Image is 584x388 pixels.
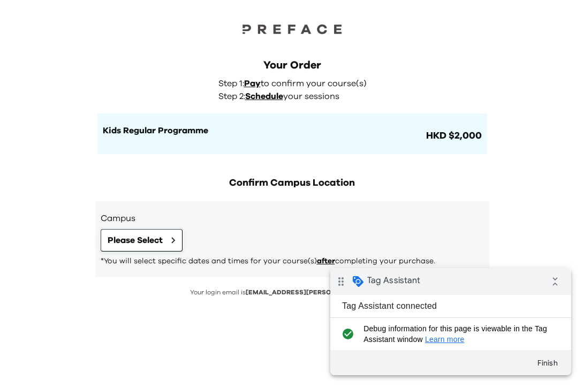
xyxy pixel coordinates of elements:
[103,124,424,137] h1: Kids Regular Programme
[9,55,26,77] i: check_circle
[218,77,373,90] p: Step 1: to confirm your course(s)
[239,21,346,36] img: Preface Logo
[214,3,236,24] i: Collapse debug badge
[95,176,489,191] h2: Confirm Campus Location
[317,257,335,265] span: after
[244,79,261,88] span: Pay
[424,128,482,143] span: HKD $2,000
[101,212,484,225] h3: Campus
[218,90,373,103] p: Step 2: your sessions
[198,85,237,104] button: Finish
[108,234,163,247] span: Please Select
[95,67,134,75] a: Learn more
[97,58,487,73] div: Your Order
[101,229,183,252] button: Please Select
[95,288,489,297] p: Your login email is
[101,256,484,267] p: *You will select specific dates and times for your course(s) completing your purchase.
[245,92,283,101] span: Schedule
[37,7,90,18] span: Tag Assistant
[246,289,361,295] span: [EMAIL_ADDRESS][PERSON_NAME]
[33,55,223,77] span: Debug information for this page is viewable in the Tag Assistant window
